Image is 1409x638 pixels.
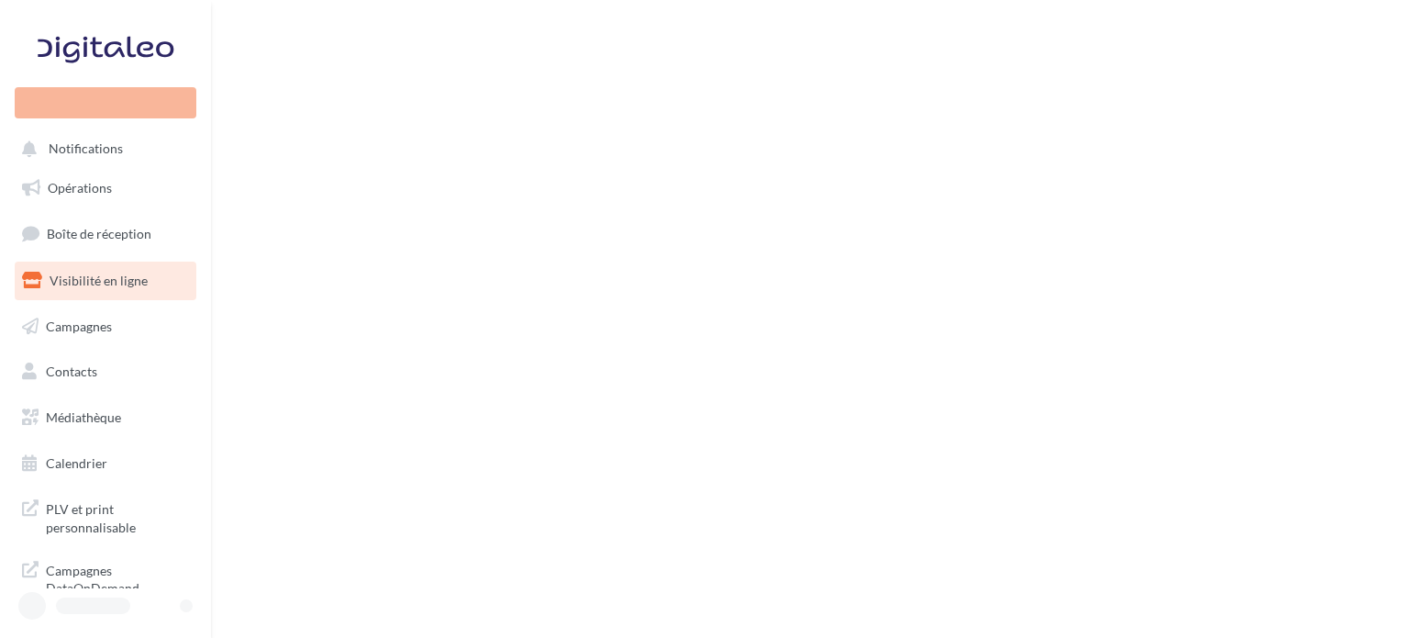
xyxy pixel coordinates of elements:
[48,180,112,196] span: Opérations
[11,308,200,346] a: Campagnes
[11,489,200,543] a: PLV et print personnalisable
[46,497,189,536] span: PLV et print personnalisable
[11,169,200,207] a: Opérations
[49,141,123,157] span: Notifications
[11,398,200,437] a: Médiathèque
[47,226,151,241] span: Boîte de réception
[11,262,200,300] a: Visibilité en ligne
[46,364,97,379] span: Contacts
[15,87,196,118] div: Nouvelle campagne
[46,455,107,471] span: Calendrier
[11,551,200,605] a: Campagnes DataOnDemand
[11,214,200,253] a: Boîte de réception
[46,318,112,333] span: Campagnes
[11,353,200,391] a: Contacts
[46,558,189,598] span: Campagnes DataOnDemand
[11,444,200,483] a: Calendrier
[50,273,148,288] span: Visibilité en ligne
[46,409,121,425] span: Médiathèque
